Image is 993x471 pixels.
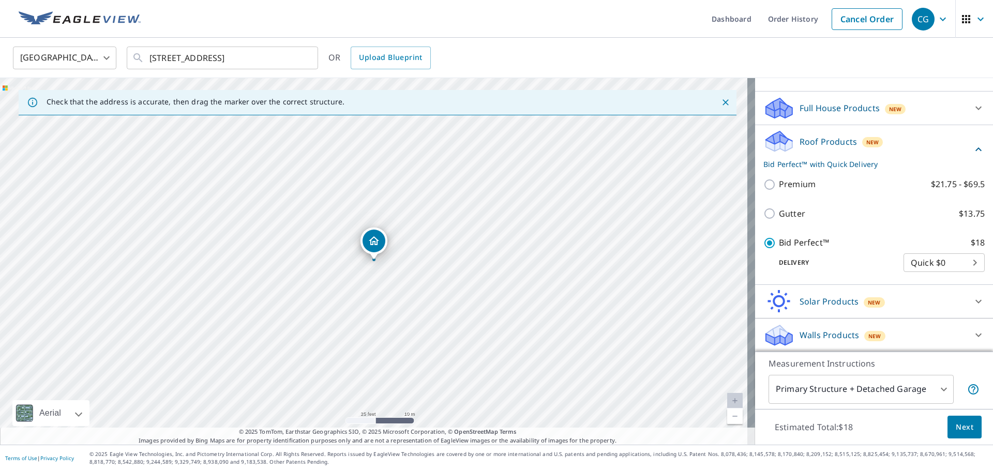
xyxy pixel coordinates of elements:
[779,236,829,249] p: Bid Perfect™
[931,178,985,191] p: $21.75 - $69.5
[763,323,985,347] div: Walls ProductsNew
[868,332,881,340] span: New
[500,428,517,435] a: Terms
[779,178,816,191] p: Premium
[967,383,980,396] span: Your report will include the primary structure and a detached garage if one exists.
[89,450,988,466] p: © 2025 Eagle View Technologies, Inc. and Pictometry International Corp. All Rights Reserved. Repo...
[13,43,116,72] div: [GEOGRAPHIC_DATA]
[889,105,902,113] span: New
[719,96,732,109] button: Close
[454,428,498,435] a: OpenStreetMap
[47,97,344,107] p: Check that the address is accurate, then drag the marker over the correct structure.
[800,135,857,148] p: Roof Products
[5,455,74,461] p: |
[779,207,805,220] p: Gutter
[769,357,980,370] p: Measurement Instructions
[360,227,387,260] div: Dropped pin, building 1, Residential property, 1020 Ivydale Ter Davie, FL 33325
[956,421,973,434] span: Next
[5,454,37,462] a: Terms of Use
[800,295,859,308] p: Solar Products
[866,138,879,146] span: New
[769,375,954,404] div: Primary Structure + Detached Garage
[40,454,74,462] a: Privacy Policy
[763,96,985,120] div: Full House ProductsNew
[359,51,422,64] span: Upload Blueprint
[763,258,904,267] p: Delivery
[328,47,431,69] div: OR
[868,298,881,307] span: New
[12,400,89,426] div: Aerial
[149,43,297,72] input: Search by address or latitude-longitude
[351,47,430,69] a: Upload Blueprint
[763,289,985,314] div: Solar ProductsNew
[727,408,743,424] a: Current Level 20, Zoom Out
[763,159,972,170] p: Bid Perfect™ with Quick Delivery
[947,416,982,439] button: Next
[239,428,517,436] span: © 2025 TomTom, Earthstar Geographics SIO, © 2025 Microsoft Corporation, ©
[971,236,985,249] p: $18
[959,207,985,220] p: $13.75
[727,393,743,408] a: Current Level 20, Zoom In Disabled
[832,8,902,30] a: Cancel Order
[800,329,859,341] p: Walls Products
[763,129,985,170] div: Roof ProductsNewBid Perfect™ with Quick Delivery
[766,416,861,438] p: Estimated Total: $18
[904,248,985,277] div: Quick $0
[800,102,880,114] p: Full House Products
[912,8,935,31] div: CG
[19,11,141,27] img: EV Logo
[36,400,64,426] div: Aerial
